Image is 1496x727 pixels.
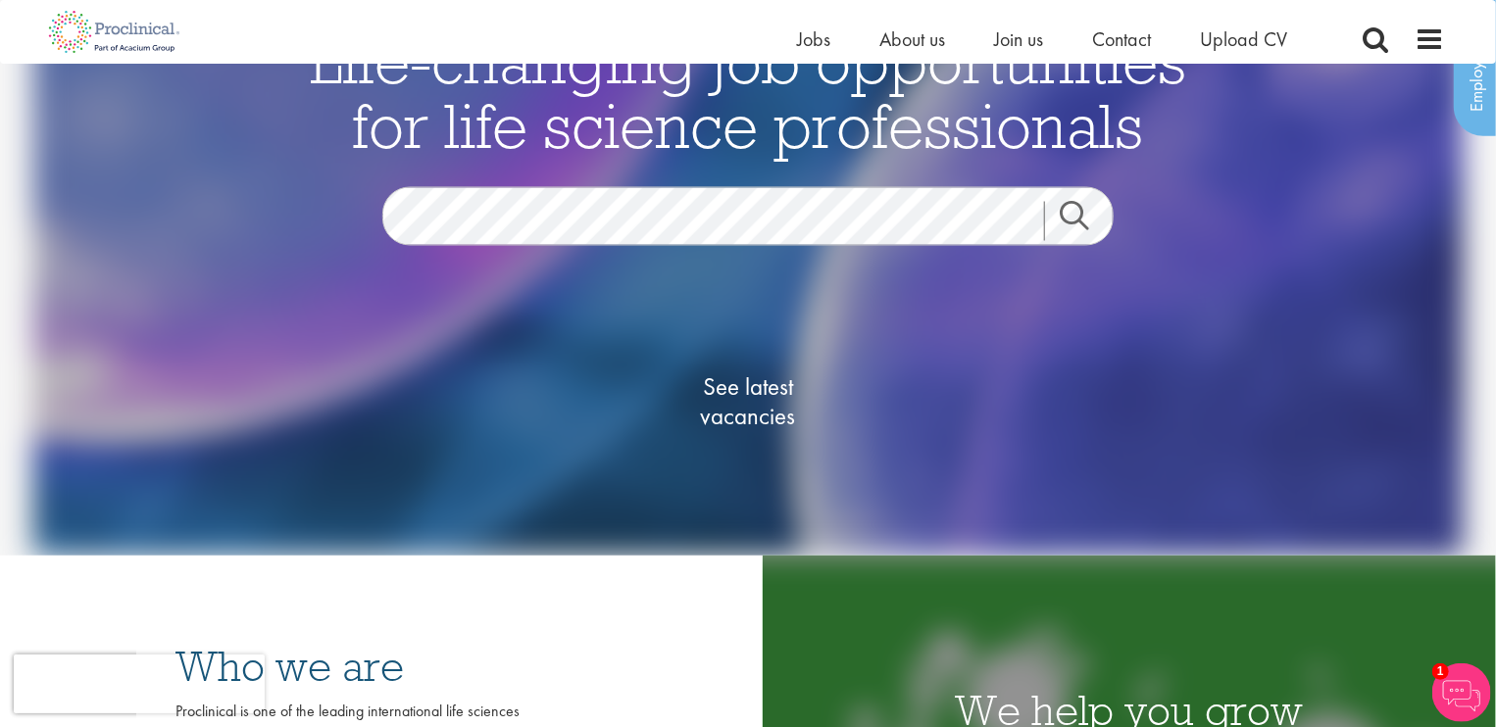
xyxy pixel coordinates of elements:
a: Contact [1092,26,1151,52]
iframe: reCAPTCHA [14,654,265,713]
span: 1 [1432,663,1449,680]
a: Join us [994,26,1043,52]
a: Job search submit button [1044,202,1128,241]
a: Upload CV [1200,26,1287,52]
h3: Who we are [175,646,558,689]
a: About us [879,26,945,52]
span: See latest vacancies [650,373,846,432]
a: See latestvacancies [650,295,846,510]
span: Life-changing job opportunities for life science professionals [310,22,1186,165]
img: Chatbot [1432,663,1491,722]
a: Jobs [797,26,830,52]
